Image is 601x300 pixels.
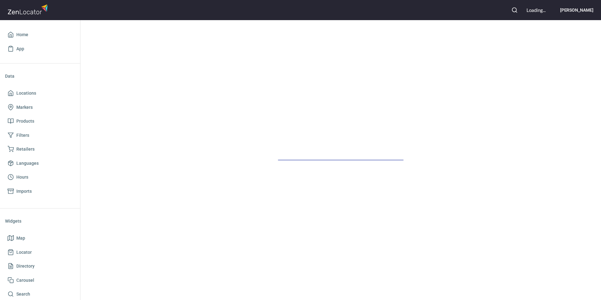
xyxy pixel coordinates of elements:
span: Languages [16,159,39,167]
span: Locator [16,248,32,256]
span: Retailers [16,145,35,153]
a: Retailers [5,142,75,156]
span: Home [16,31,28,39]
a: Imports [5,184,75,198]
a: Hours [5,170,75,184]
span: Filters [16,131,29,139]
a: Languages [5,156,75,170]
button: Search [508,3,521,17]
span: Directory [16,262,35,270]
span: Map [16,234,25,242]
a: Map [5,231,75,245]
div: Loading... [527,7,546,14]
a: Carousel [5,273,75,287]
span: App [16,45,24,53]
button: [PERSON_NAME] [551,3,593,17]
span: Markers [16,103,33,111]
li: Data [5,69,75,84]
h6: [PERSON_NAME] [560,7,593,14]
a: Home [5,28,75,42]
span: Carousel [16,276,34,284]
a: Locations [5,86,75,100]
a: Directory [5,259,75,273]
span: Search [16,290,30,298]
a: Products [5,114,75,128]
a: Markers [5,100,75,114]
a: Locator [5,245,75,259]
span: Locations [16,89,36,97]
span: Hours [16,173,28,181]
li: Widgets [5,214,75,229]
a: Filters [5,128,75,142]
a: App [5,42,75,56]
img: zenlocator [8,3,50,16]
span: Imports [16,187,32,195]
span: Products [16,117,34,125]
